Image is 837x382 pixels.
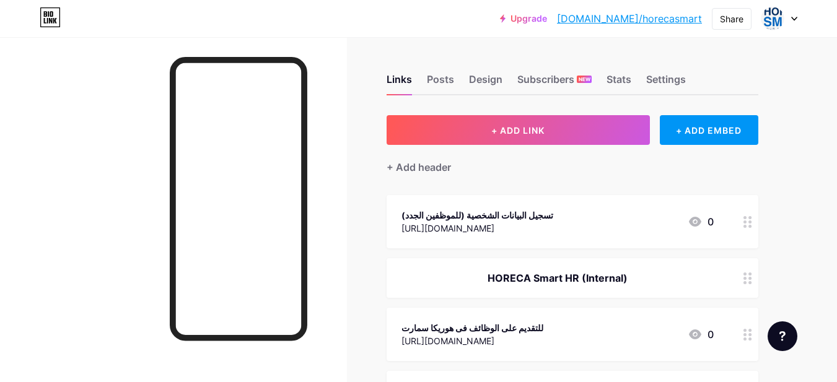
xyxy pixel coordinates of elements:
div: + ADD EMBED [660,115,758,145]
div: Posts [427,72,454,94]
a: [DOMAIN_NAME]/horecasmart [557,11,702,26]
div: تسجيل البيانات الشخصية (للموظفين الجدد) [401,209,553,222]
div: 0 [688,214,714,229]
div: [URL][DOMAIN_NAME] [401,222,553,235]
span: + ADD LINK [491,125,545,136]
div: Design [469,72,502,94]
img: horecasmart [761,7,784,30]
button: + ADD LINK [387,115,650,145]
div: Settings [646,72,686,94]
span: NEW [579,76,590,83]
div: Subscribers [517,72,592,94]
div: 0 [688,327,714,342]
div: [URL][DOMAIN_NAME] [401,334,543,347]
a: Upgrade [500,14,547,24]
div: Links [387,72,412,94]
div: للتقديم على الوظائف فى هوريكا سمارت [401,321,543,334]
div: Share [720,12,743,25]
div: + Add header [387,160,451,175]
div: Stats [607,72,631,94]
div: HORECA Smart HR (Internal) [401,271,714,285]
